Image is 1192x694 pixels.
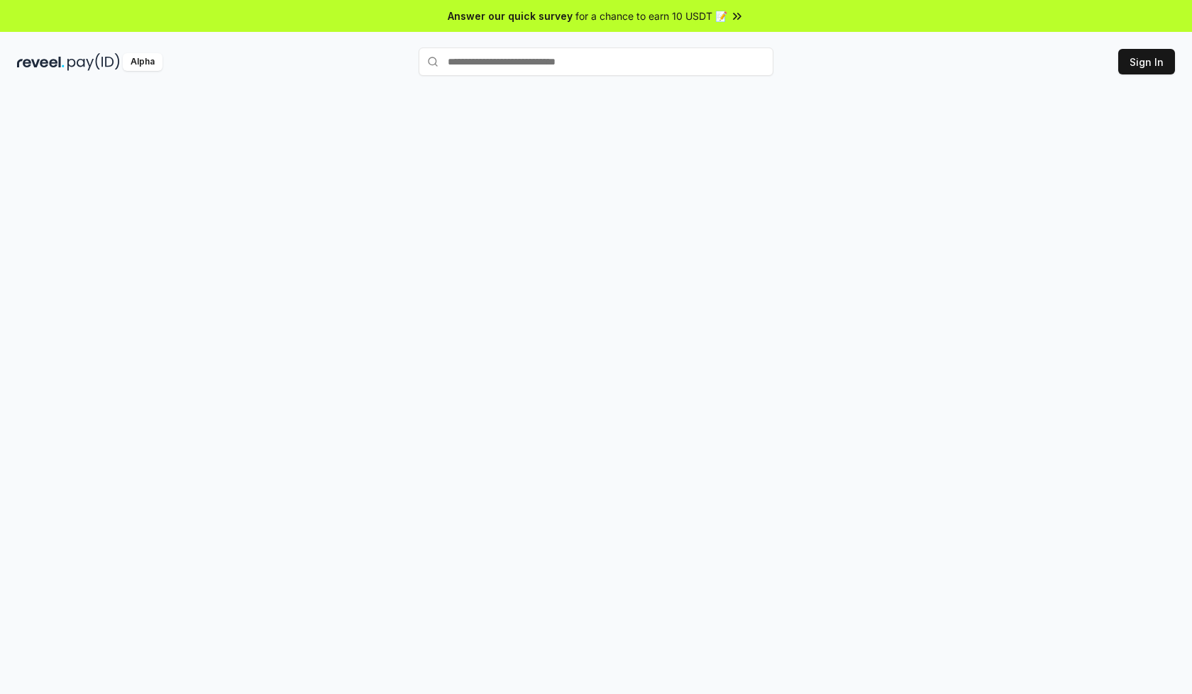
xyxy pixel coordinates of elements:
[123,53,162,71] div: Alpha
[67,53,120,71] img: pay_id
[448,9,573,23] span: Answer our quick survey
[575,9,727,23] span: for a chance to earn 10 USDT 📝
[17,53,65,71] img: reveel_dark
[1118,49,1175,74] button: Sign In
